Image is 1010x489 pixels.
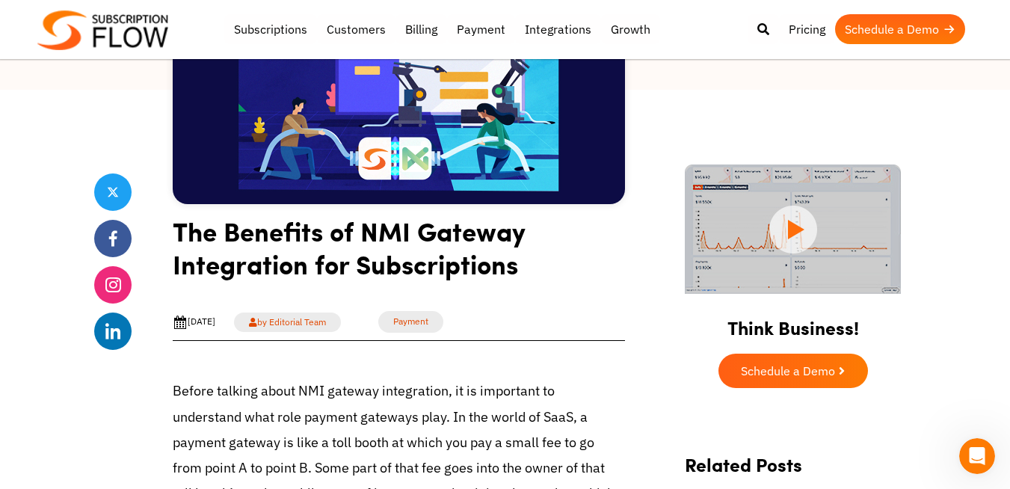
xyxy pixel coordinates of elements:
div: [DATE] [173,315,215,330]
iframe: Intercom live chat [959,438,995,474]
a: Pricing [779,14,835,44]
a: Schedule a Demo [835,14,965,44]
a: Schedule a Demo [718,354,868,388]
a: by Editorial Team [234,313,341,332]
h1: The Benefits of NMI Gateway Integration for Subscriptions [173,215,625,292]
span: Schedule a Demo [741,365,835,377]
a: Billing [395,14,447,44]
h2: Think Business! [670,298,917,346]
a: Integrations [515,14,601,44]
a: Customers [317,14,395,44]
img: intro video [685,164,901,294]
a: Payment [378,311,443,333]
img: Subscriptionflow [37,10,168,50]
a: Growth [601,14,660,44]
a: Subscriptions [224,14,317,44]
a: Payment [447,14,515,44]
